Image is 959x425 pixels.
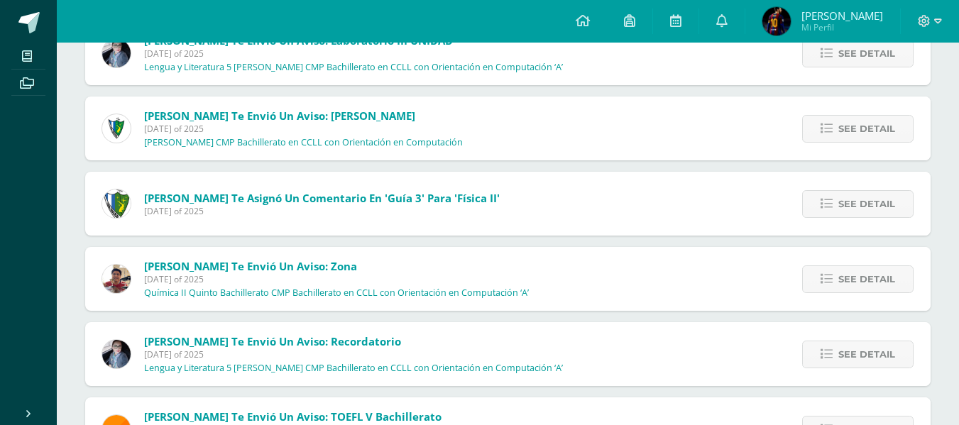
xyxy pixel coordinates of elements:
[838,191,895,217] span: See detail
[144,363,563,374] p: Lengua y Literatura 5 [PERSON_NAME] CMP Bachillerato en CCLL con Orientación en Computación ‘A’
[838,40,895,67] span: See detail
[801,9,883,23] span: [PERSON_NAME]
[144,287,529,299] p: Química II Quinto Bachillerato CMP Bachillerato en CCLL con Orientación en Computación ‘A’
[144,62,563,73] p: Lengua y Literatura 5 [PERSON_NAME] CMP Bachillerato en CCLL con Orientación en Computación ‘A’
[144,334,401,348] span: [PERSON_NAME] te envió un aviso: Recordatorio
[102,189,131,218] img: d7d6d148f6dec277cbaab50fee73caa7.png
[144,191,500,205] span: [PERSON_NAME] te asignó un comentario en 'Guía 3' para 'Física II'
[102,265,131,293] img: cb93aa548b99414539690fcffb7d5efd.png
[801,21,883,33] span: Mi Perfil
[144,123,463,135] span: [DATE] of 2025
[838,116,895,142] span: See detail
[144,205,500,217] span: [DATE] of 2025
[762,7,791,35] img: 1e26687f261d44f246eaf5750538126e.png
[144,259,357,273] span: [PERSON_NAME] te envió un aviso: Zona
[144,48,563,60] span: [DATE] of 2025
[102,114,131,143] img: 9f174a157161b4ddbe12118a61fed988.png
[144,409,442,424] span: [PERSON_NAME] te envió un aviso: TOEFL V Bachillerato
[102,340,131,368] img: 702136d6d401d1cd4ce1c6f6778c2e49.png
[144,273,529,285] span: [DATE] of 2025
[144,137,463,148] p: [PERSON_NAME] CMP Bachillerato en CCLL con Orientación en Computación
[102,39,131,67] img: 702136d6d401d1cd4ce1c6f6778c2e49.png
[838,341,895,368] span: See detail
[144,109,415,123] span: [PERSON_NAME] te envió un aviso: [PERSON_NAME]
[838,266,895,292] span: See detail
[144,348,563,360] span: [DATE] of 2025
